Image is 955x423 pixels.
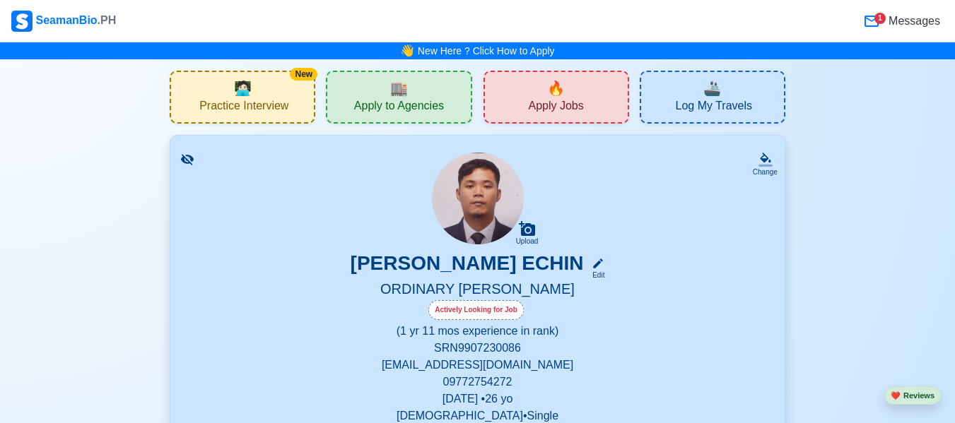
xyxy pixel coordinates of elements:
[290,68,317,81] div: New
[187,340,768,357] p: SRN 9907230086
[528,99,583,117] span: Apply Jobs
[187,280,768,300] h5: ORDINARY [PERSON_NAME]
[891,391,901,400] span: heart
[884,386,941,405] button: heartReviews
[187,323,768,340] p: (1 yr 11 mos experience in rank)
[516,237,539,246] div: Upload
[11,11,116,32] div: SeamanBio
[187,357,768,374] p: [EMAIL_ADDRESS][DOMAIN_NAME]
[11,11,33,32] img: Logo
[199,99,288,117] span: Practice Interview
[98,14,117,26] span: .PH
[753,167,778,177] div: Change
[547,78,565,99] span: new
[400,42,415,60] span: bell
[187,391,768,407] p: [DATE] • 26 yo
[703,78,721,99] span: travel
[390,78,408,99] span: agencies
[428,300,524,320] div: Actively Looking for Job
[187,374,768,391] p: 09772754272
[418,45,555,56] a: New Here ? Click How to Apply
[351,251,584,280] h3: [PERSON_NAME] ECHIN
[676,99,752,117] span: Log My Travels
[586,270,604,280] div: Edit
[234,78,252,99] span: interview
[354,99,444,117] span: Apply to Agencies
[874,13,886,24] div: 1
[886,13,940,30] span: Messages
